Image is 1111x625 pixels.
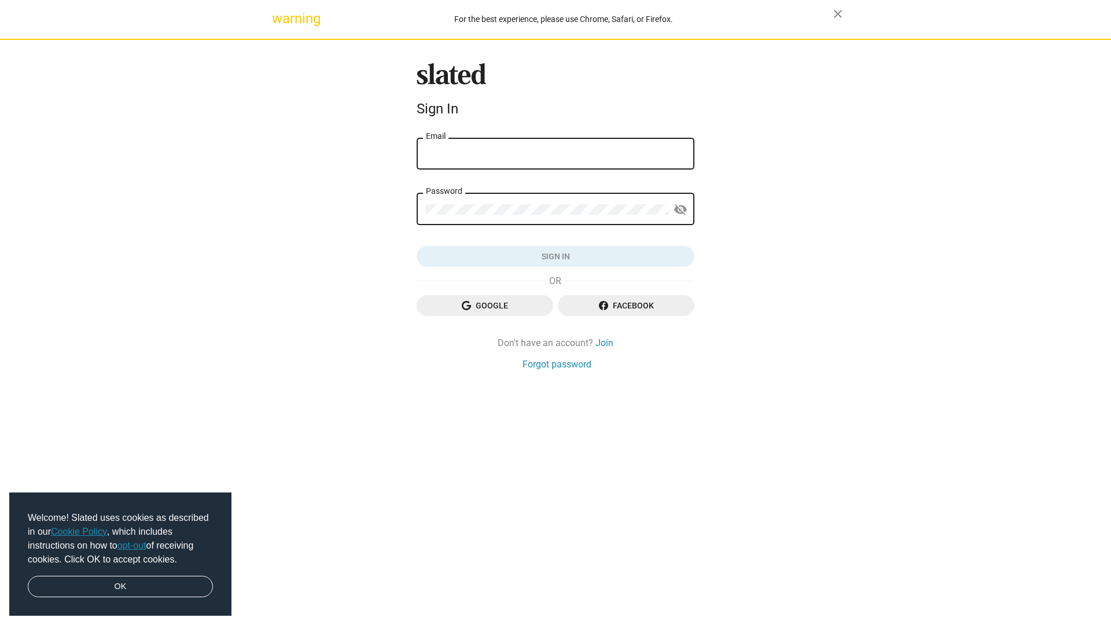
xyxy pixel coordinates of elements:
span: Facebook [567,295,685,316]
button: Facebook [558,295,694,316]
a: Join [595,337,613,349]
button: Google [417,295,553,316]
span: Google [426,295,544,316]
div: cookieconsent [9,492,231,616]
a: opt-out [117,541,146,550]
a: dismiss cookie message [28,576,213,598]
sl-branding: Sign In [417,63,694,122]
mat-icon: close [831,7,845,21]
div: Sign In [417,101,694,117]
span: Welcome! Slated uses cookies as described in our , which includes instructions on how to of recei... [28,511,213,567]
mat-icon: visibility_off [674,201,687,219]
button: Show password [669,198,692,222]
a: Cookie Policy [51,527,107,536]
div: Don't have an account? [417,337,694,349]
a: Forgot password [523,358,591,370]
mat-icon: warning [272,12,286,25]
div: For the best experience, please use Chrome, Safari, or Firefox. [294,12,833,27]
